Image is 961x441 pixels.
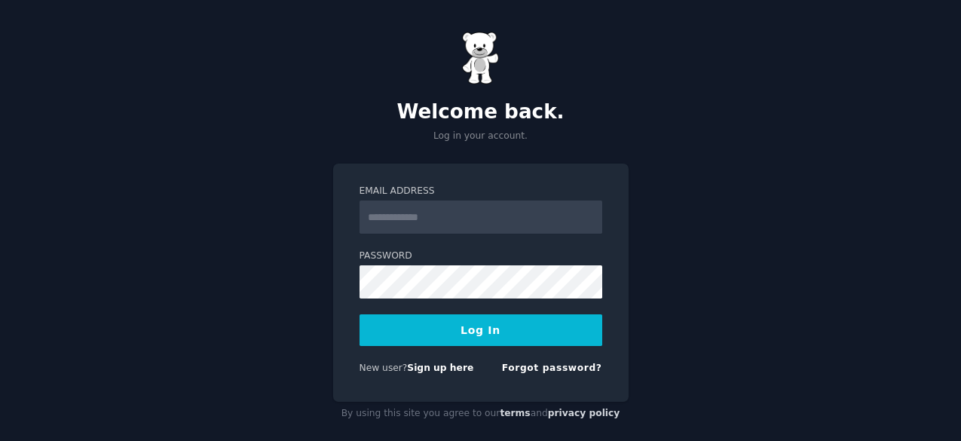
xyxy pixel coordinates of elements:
[333,100,629,124] h2: Welcome back.
[360,314,602,346] button: Log In
[333,130,629,143] p: Log in your account.
[360,185,602,198] label: Email Address
[333,402,629,426] div: By using this site you agree to our and
[548,408,620,418] a: privacy policy
[407,363,473,373] a: Sign up here
[500,408,530,418] a: terms
[462,32,500,84] img: Gummy Bear
[360,250,602,263] label: Password
[502,363,602,373] a: Forgot password?
[360,363,408,373] span: New user?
